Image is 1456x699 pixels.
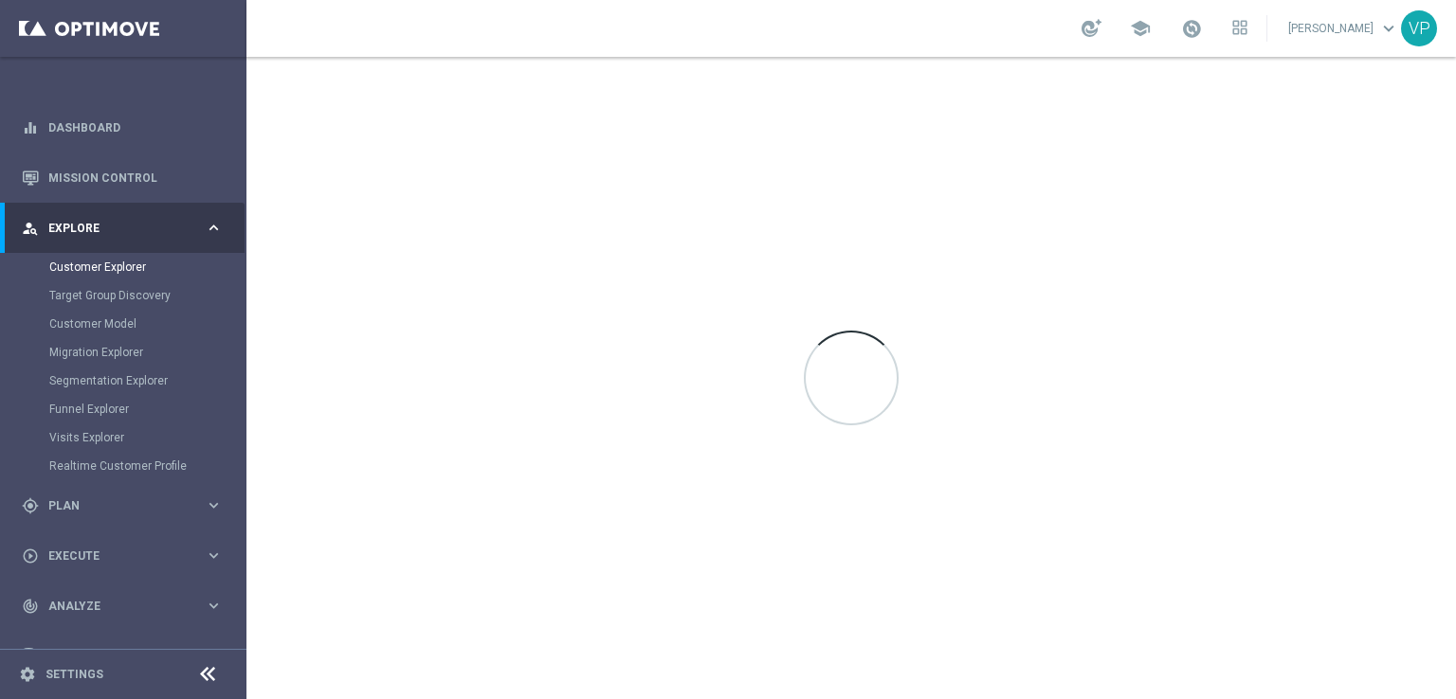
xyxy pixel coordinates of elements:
[21,120,224,135] button: equalizer Dashboard
[22,220,39,237] i: person_search
[22,497,39,514] i: gps_fixed
[21,599,224,614] button: track_changes Analyze keyboard_arrow_right
[1286,14,1401,43] a: [PERSON_NAME]keyboard_arrow_down
[48,152,223,203] a: Mission Control
[22,220,205,237] div: Explore
[49,345,197,360] a: Migration Explorer
[22,598,205,615] div: Analyze
[205,547,223,565] i: keyboard_arrow_right
[21,170,224,186] button: Mission Control
[49,253,245,281] div: Customer Explorer
[49,402,197,417] a: Funnel Explorer
[22,102,223,152] div: Dashboard
[48,600,205,612] span: Analyze
[49,452,245,480] div: Realtime Customer Profile
[1378,18,1399,39] span: keyboard_arrow_down
[21,221,224,236] button: person_search Explore keyboard_arrow_right
[49,458,197,474] a: Realtime Customer Profile
[49,288,197,303] a: Target Group Discovery
[22,598,39,615] i: track_changes
[19,666,36,683] i: settings
[205,496,223,514] i: keyboard_arrow_right
[22,547,205,565] div: Execute
[48,550,205,562] span: Execute
[22,648,205,665] div: Data Studio
[22,119,39,136] i: equalizer
[21,498,224,513] button: gps_fixed Plan keyboard_arrow_right
[1130,18,1151,39] span: school
[45,669,103,680] a: Settings
[49,310,245,338] div: Customer Model
[21,548,224,564] button: play_circle_outline Execute keyboard_arrow_right
[22,152,223,203] div: Mission Control
[49,395,245,423] div: Funnel Explorer
[48,500,205,511] span: Plan
[49,367,245,395] div: Segmentation Explorer
[49,373,197,388] a: Segmentation Explorer
[22,547,39,565] i: play_circle_outline
[205,219,223,237] i: keyboard_arrow_right
[205,597,223,615] i: keyboard_arrow_right
[1401,10,1437,46] div: VP
[49,338,245,367] div: Migration Explorer
[49,316,197,332] a: Customer Model
[49,281,245,310] div: Target Group Discovery
[22,497,205,514] div: Plan
[49,430,197,445] a: Visits Explorer
[205,647,223,665] i: keyboard_arrow_right
[48,223,205,234] span: Explore
[48,102,223,152] a: Dashboard
[49,423,245,452] div: Visits Explorer
[49,260,197,275] a: Customer Explorer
